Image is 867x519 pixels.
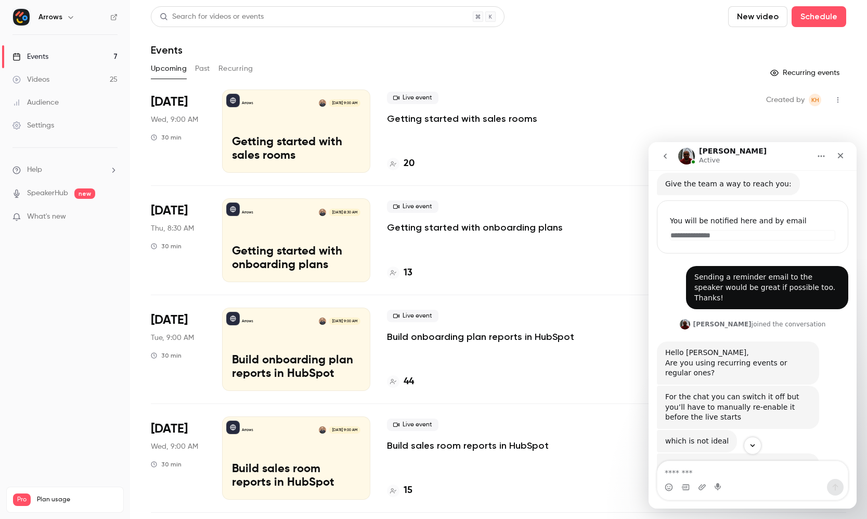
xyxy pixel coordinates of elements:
[319,426,326,434] img: Shareil Nariman
[37,496,117,504] span: Plan usage
[387,310,438,322] span: Live event
[12,97,59,108] div: Audience
[387,221,563,234] a: Getting started with onboarding plans
[222,198,370,282] a: Getting started with onboarding plansArrowsShareil Nariman[DATE] 8:30 AMGetting started with onbo...
[151,133,182,142] div: 30 min
[27,211,66,222] span: What's new
[12,52,48,62] div: Events
[151,421,188,437] span: [DATE]
[12,164,118,175] li: help-dropdown-opener
[242,427,253,433] p: Arrows
[151,351,182,360] div: 30 min
[222,308,370,391] a: Build onboarding plan reports in HubSpotArrowsShareil Nariman[DATE] 9:00 AMBuild onboarding plan ...
[387,266,412,280] a: 13
[811,94,819,106] span: KH
[404,266,412,280] h4: 13
[329,99,360,107] span: [DATE] 9:00 AM
[232,136,360,163] p: Getting started with sales rooms
[12,74,49,85] div: Videos
[151,333,194,343] span: Tue, 9:00 AM
[151,308,205,391] div: Sep 23 Tue, 9:00 AM (America/Los Angeles)
[151,198,205,282] div: Sep 18 Thu, 8:30 AM (America/Los Angeles)
[151,460,182,469] div: 30 min
[195,60,210,77] button: Past
[38,12,62,22] h6: Arrows
[222,90,370,173] a: Getting started with sales roomsArrowsShareil Nariman[DATE] 9:00 AMGetting started with sales rooms
[232,354,360,381] p: Build onboarding plan reports in HubSpot
[387,331,574,343] a: Build onboarding plan reports in HubSpot
[151,312,188,328] span: [DATE]
[232,463,360,490] p: Build sales room reports in HubSpot
[387,439,549,452] a: Build sales room reports in HubSpot
[13,493,31,506] span: Pro
[27,188,68,199] a: SpeakerHub
[218,60,253,77] button: Recurring
[151,441,198,452] span: Wed, 9:00 AM
[387,484,412,498] a: 15
[151,115,198,125] span: Wed, 9:00 AM
[151,90,205,173] div: Sep 17 Wed, 9:00 AM (America/Los Angeles)
[329,426,360,434] span: [DATE] 9:00 AM
[242,319,253,324] p: Arrows
[151,202,188,219] span: [DATE]
[242,210,253,215] p: Arrows
[27,164,42,175] span: Help
[329,318,360,325] span: [DATE] 9:00 AM
[404,375,414,389] h4: 44
[387,92,438,104] span: Live event
[766,65,846,81] button: Recurring events
[105,212,118,222] iframe: Noticeable Trigger
[329,209,360,216] span: [DATE] 8:30 AM
[151,242,182,250] div: 30 min
[13,9,30,26] img: Arrows
[387,419,438,431] span: Live event
[242,100,253,106] p: Arrows
[766,94,805,106] span: Created by
[151,223,194,234] span: Thu, 8:30 AM
[809,94,821,106] span: Kim Hacker
[728,6,787,27] button: New video
[319,99,326,107] img: Shareil Nariman
[319,209,326,216] img: Shareil Nariman
[160,11,264,22] div: Search for videos or events
[222,416,370,500] a: Build sales room reports in HubSpotArrowsShareil Nariman[DATE] 9:00 AMBuild sales room reports in...
[151,60,187,77] button: Upcoming
[792,6,846,27] button: Schedule
[387,112,537,125] a: Getting started with sales rooms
